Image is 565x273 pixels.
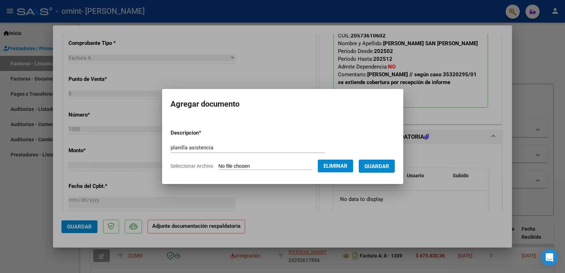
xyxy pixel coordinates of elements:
span: Seleccionar Archivo [171,163,213,169]
span: Guardar [364,163,389,170]
div: Open Intercom Messenger [541,249,558,266]
h2: Agregar documento [171,97,395,111]
p: Descripcion [171,129,238,137]
span: Eliminar [323,163,347,169]
button: Eliminar [318,160,353,172]
button: Guardar [359,160,395,173]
